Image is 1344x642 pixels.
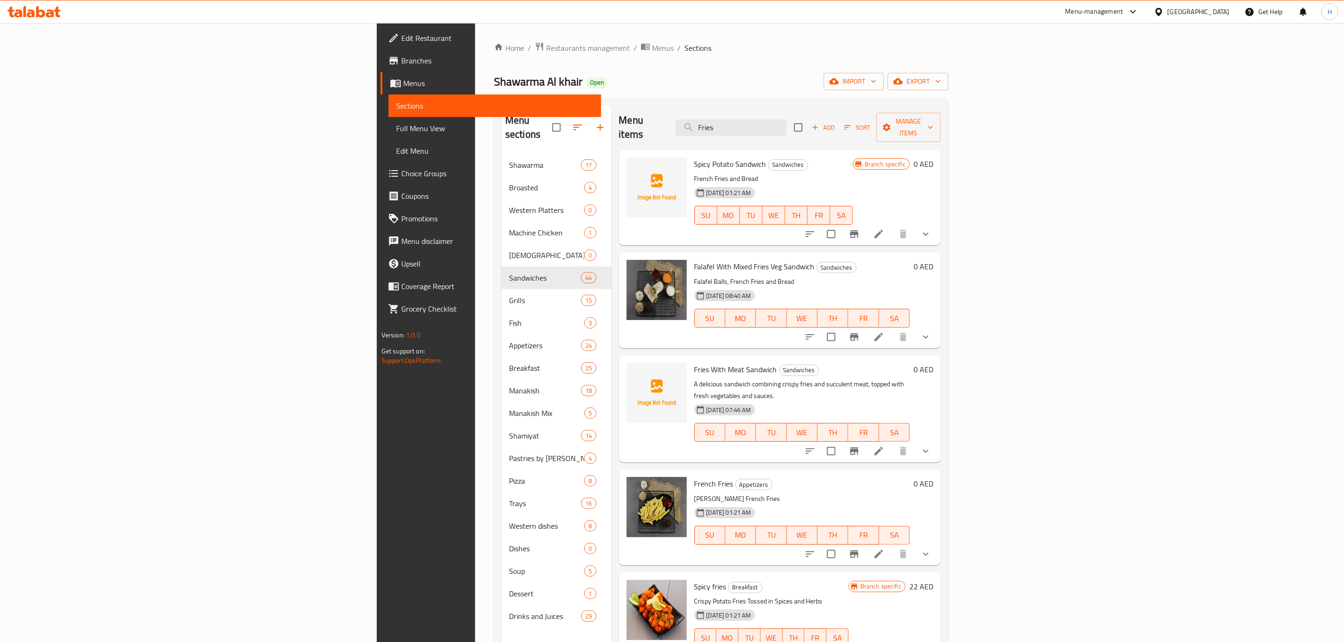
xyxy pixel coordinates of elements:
span: MO [729,312,752,325]
button: MO [725,309,756,328]
button: TH [785,206,808,225]
h6: 0 AED [914,157,933,171]
div: Pizza8 [501,470,612,492]
div: items [584,520,596,532]
span: Upsell [401,258,594,269]
button: FR [808,206,830,225]
button: SA [879,423,910,442]
span: 24 [581,341,596,350]
button: export [888,73,948,90]
span: Sort items [838,120,876,135]
span: FR [852,528,875,542]
div: items [584,588,596,599]
button: delete [892,223,915,245]
span: 15 [581,296,596,305]
a: Grocery Checklist [381,298,601,320]
span: Select to update [821,327,841,347]
nav: Menu sections [501,150,612,631]
span: Western Platters [509,204,584,216]
span: Spicy Potato Sandwich [694,157,766,171]
span: 0 [585,206,596,215]
span: Select all sections [547,117,566,137]
span: WE [791,312,814,325]
span: Sort [844,122,870,133]
span: 1 [585,589,596,598]
button: TU [740,206,763,225]
span: Manakish Mix [509,407,584,419]
span: WE [766,209,781,222]
span: Grills [509,295,581,306]
a: Support.OpsPlatform [382,354,441,367]
div: items [584,182,596,193]
div: items [581,430,596,441]
button: TH [818,526,848,545]
span: Coupons [401,190,594,202]
button: Branch-specific-item [843,223,866,245]
button: TU [756,423,787,442]
span: [DATE] 01:21 AM [703,508,755,517]
div: Pastries by Kilo [509,453,584,464]
div: Dessert [509,588,584,599]
span: Soup [509,565,584,577]
span: TU [760,528,783,542]
button: WE [763,206,785,225]
a: Edit Restaurant [381,27,601,49]
span: Add item [808,120,838,135]
span: Manakish [509,385,581,396]
span: Select section [788,117,808,137]
div: items [581,272,596,283]
div: Fish [509,317,584,329]
button: SA [879,309,910,328]
input: search [676,119,787,136]
button: Branch-specific-item [843,326,866,348]
span: Sandwiches [769,159,808,170]
span: Shawarma [509,159,581,171]
p: French Fries and Bread [694,173,853,185]
span: 0 [585,251,596,260]
div: Breakfast [509,362,581,374]
button: TH [818,423,848,442]
span: Select to update [821,441,841,461]
span: Select to update [821,224,841,244]
span: TU [744,209,759,222]
a: Menu disclaimer [381,230,601,252]
a: Coverage Report [381,275,601,298]
div: Broasted [509,182,584,193]
a: Edit menu item [873,228,884,240]
span: SA [883,528,906,542]
div: Trays16 [501,492,612,515]
button: delete [892,440,915,462]
span: 17 [581,161,596,170]
button: TU [756,309,787,328]
span: MO [729,528,752,542]
div: items [581,498,596,509]
span: H [1328,7,1332,17]
div: items [584,317,596,329]
span: FR [811,209,827,222]
div: items [581,611,596,622]
span: Menu disclaimer [401,235,594,247]
span: WE [791,528,814,542]
div: Sandwiches44 [501,266,612,289]
button: Sort [842,120,873,135]
li: / [677,42,681,54]
button: WE [787,526,818,545]
span: import [831,76,876,87]
span: MO [729,426,752,439]
div: items [581,385,596,396]
span: 0 [585,544,596,553]
span: 29 [581,612,596,621]
span: Dishes [509,543,584,554]
span: Branch specific [857,582,905,591]
div: Shamiyat14 [501,424,612,447]
div: Sandwiches [817,262,857,273]
span: Fries With Meat Sandwich [694,362,777,376]
a: Edit Menu [389,140,601,162]
div: Drinks and Juices [509,611,581,622]
span: Menus [403,78,594,89]
span: SU [699,312,722,325]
